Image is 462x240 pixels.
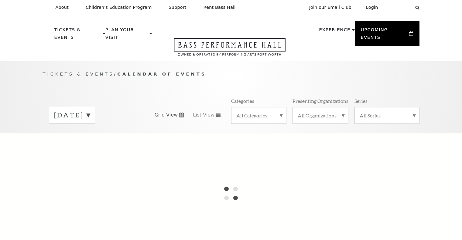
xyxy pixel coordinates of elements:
[43,71,114,76] span: Tickets & Events
[105,26,148,45] p: Plan Your Visit
[54,26,101,45] p: Tickets & Events
[117,71,206,76] span: Calendar of Events
[293,98,348,104] p: Presenting Organizations
[354,98,368,104] p: Series
[193,112,214,118] span: List View
[169,5,187,10] p: Support
[204,5,236,10] p: Rent Bass Hall
[86,5,152,10] p: Children's Education Program
[360,112,414,119] label: All Series
[298,112,343,119] label: All Organizations
[388,5,409,10] select: Select:
[54,110,90,120] label: [DATE]
[236,112,281,119] label: All Categories
[56,5,69,10] p: About
[361,26,408,45] p: Upcoming Events
[231,98,254,104] p: Categories
[155,112,178,118] span: Grid View
[319,26,350,37] p: Experience
[43,70,419,78] p: /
